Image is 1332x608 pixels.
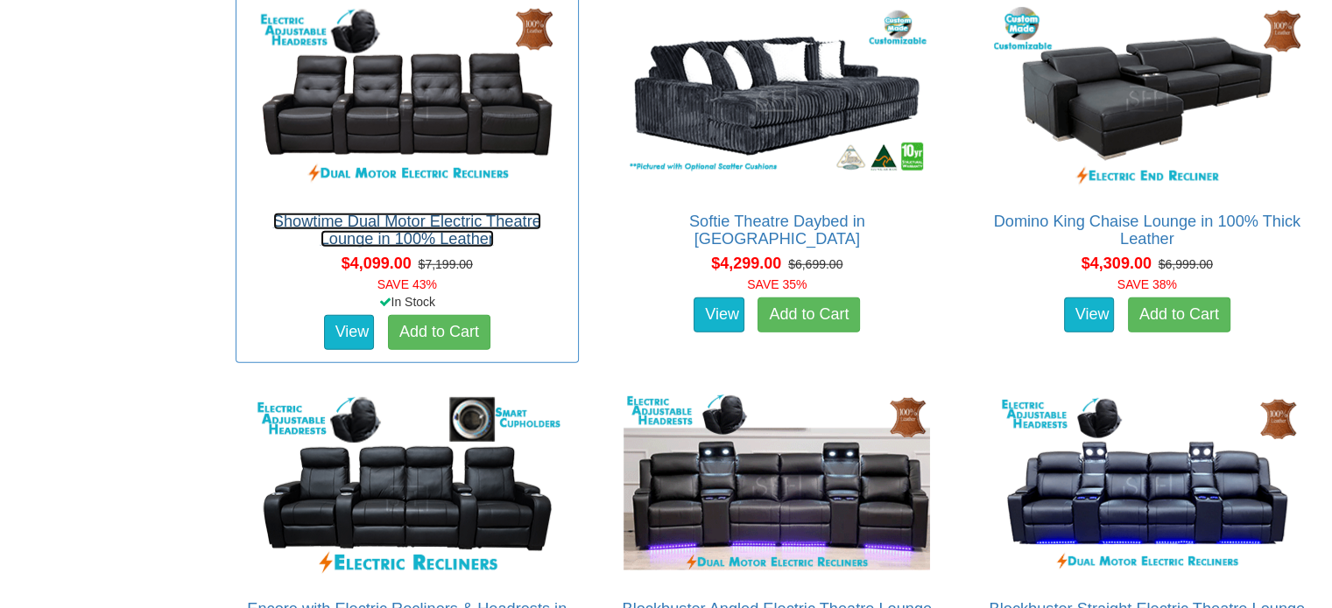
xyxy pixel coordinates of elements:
a: Domino King Chaise Lounge in 100% Thick Leather [994,213,1301,248]
a: Add to Cart [1128,297,1230,332]
a: Add to Cart [388,315,490,350]
del: $6,999.00 [1159,257,1213,271]
del: $7,199.00 [419,257,473,271]
img: Domino King Chaise Lounge in 100% Thick Leather [990,3,1305,195]
font: SAVE 38% [1117,277,1177,291]
span: $4,099.00 [342,255,412,272]
a: View [324,315,375,350]
span: $4,309.00 [1082,255,1152,272]
a: Showtime Dual Motor Electric Theatre Lounge in 100% Leather [273,213,541,248]
a: View [1064,297,1115,332]
a: Add to Cart [758,297,860,332]
font: SAVE 35% [747,277,807,291]
del: $6,699.00 [788,257,842,271]
span: $4,299.00 [711,255,781,272]
a: View [694,297,744,332]
img: Showtime Dual Motor Electric Theatre Lounge in 100% Leather [250,3,565,195]
img: Blockbuster Straight Electric Theatre Lounge in 100% Leather [990,390,1305,583]
img: Softie Theatre Daybed in Fabric [619,3,934,195]
img: Blockbuster Angled Electric Theatre Lounge in 100% Leather [619,390,934,583]
div: In Stock [232,293,583,311]
img: Encore with Electric Recliners & Headrests in 100% Thick Leather [250,390,565,583]
a: Softie Theatre Daybed in [GEOGRAPHIC_DATA] [689,213,865,248]
font: SAVE 43% [377,277,437,291]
